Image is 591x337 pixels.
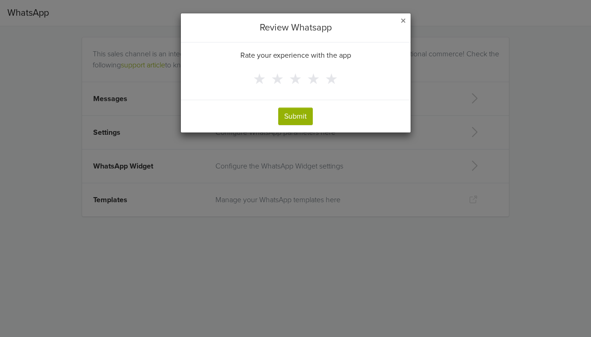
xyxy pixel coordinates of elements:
[240,50,351,61] p: Rate your experience with the app
[260,21,332,35] h5: Review Whatsapp
[325,71,338,88] span: ★
[271,71,284,88] span: ★
[253,71,266,88] span: ★
[400,16,406,27] button: Close
[307,71,320,88] span: ★
[289,71,302,88] span: ★
[278,108,313,125] button: Submit
[400,14,406,28] span: ×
